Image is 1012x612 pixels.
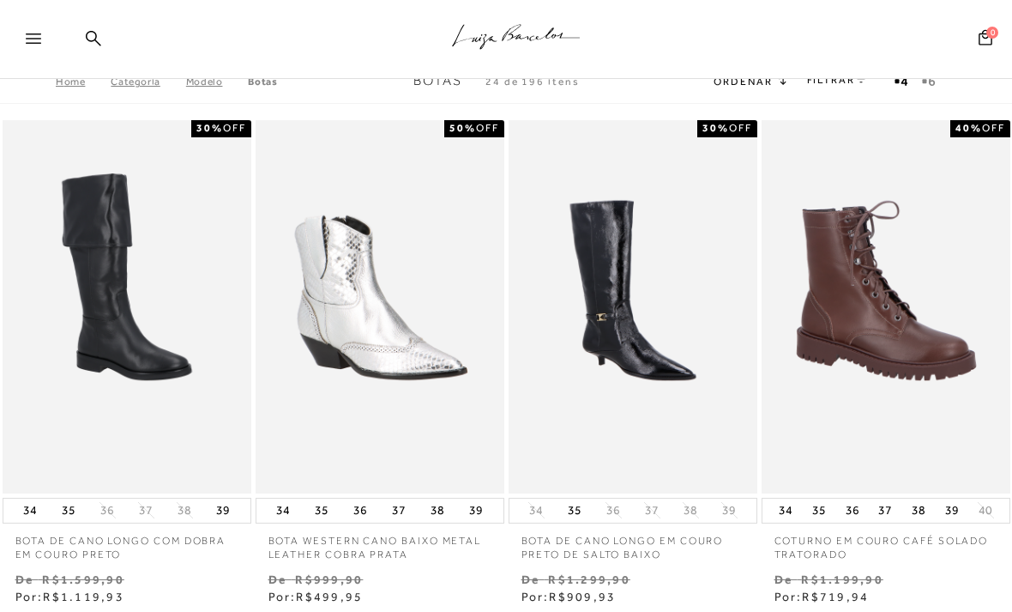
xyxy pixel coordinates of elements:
a: BOTA WESTERN CANO BAIXO METAL LEATHER COBRA PRATA BOTA WESTERN CANO BAIXO METAL LEATHER COBRA PRATA [257,123,503,491]
button: 40 [973,502,997,518]
button: 34 [271,499,295,523]
button: 34 [524,502,548,518]
button: 36 [348,499,372,523]
button: 36 [601,502,625,518]
a: COTURNO EM COURO CAFÉ SOLADO TRATORADO COTURNO EM COURO CAFÉ SOLADO TRATORADO [763,123,1009,491]
strong: 40% [955,122,982,134]
small: De [15,573,33,586]
span: OFF [729,122,752,134]
small: R$1.299,90 [548,573,629,586]
span: Por: [774,590,870,603]
a: Categoria [111,76,185,88]
button: 35 [57,499,81,523]
span: Por: [268,590,364,603]
span: R$499,95 [296,590,363,603]
img: BOTA DE CANO LONGO COM DOBRA EM COURO PRETO [4,123,250,491]
button: 38 [425,499,449,523]
a: COTURNO EM COURO CAFÉ SOLADO TRATORADO [762,524,1010,563]
small: R$999,90 [295,573,363,586]
button: 39 [717,502,741,518]
button: 34 [18,499,42,523]
button: 36 [95,502,119,518]
button: 39 [464,499,488,523]
span: Por: [521,590,617,603]
img: COTURNO EM COURO CAFÉ SOLADO TRATORADO [763,123,1009,491]
span: OFF [476,122,499,134]
button: 0 [973,28,997,52]
small: R$1.599,90 [42,573,123,586]
button: 39 [940,499,964,523]
strong: 50% [449,122,476,134]
button: Mostrar 4 produtos por linha [889,70,913,93]
button: 38 [172,502,196,518]
button: 35 [807,499,831,523]
button: 34 [774,499,798,523]
span: 0 [986,27,998,39]
button: 37 [387,499,411,523]
span: OFF [982,122,1005,134]
small: De [774,573,792,586]
a: Home [56,76,111,88]
a: BOTA WESTERN CANO BAIXO METAL LEATHER COBRA PRATA [256,524,504,563]
strong: 30% [196,122,223,134]
img: BOTA WESTERN CANO BAIXO METAL LEATHER COBRA PRATA [257,123,503,491]
span: R$1.119,93 [43,590,123,603]
span: R$719,94 [802,590,869,603]
button: 35 [310,499,334,523]
button: 38 [678,502,702,518]
a: BOTA DE CANO LONGO EM COURO PRETO DE SALTO BAIXO BOTA DE CANO LONGO EM COURO PRETO DE SALTO BAIXO [510,123,756,491]
span: Ordenar [714,76,772,88]
a: Botas [248,76,277,88]
button: gridText6Desc [917,70,941,93]
a: Modelo [186,76,249,88]
button: 35 [563,499,587,523]
span: OFF [223,122,246,134]
strong: 30% [702,122,729,134]
small: R$1.199,90 [801,573,882,586]
button: 37 [134,502,158,518]
a: FILTRAR [807,74,867,86]
a: BOTA DE CANO LONGO EM COURO PRETO DE SALTO BAIXO [509,524,757,563]
button: 38 [907,499,931,523]
small: De [268,573,286,586]
span: R$909,93 [549,590,616,603]
a: BOTA DE CANO LONGO COM DOBRA EM COURO PRETO BOTA DE CANO LONGO COM DOBRA EM COURO PRETO [4,123,250,491]
button: 37 [640,502,664,518]
span: Por: [15,590,124,603]
span: 24 de 196 itens [485,76,580,88]
button: 37 [873,499,897,523]
a: BOTA DE CANO LONGO COM DOBRA EM COURO PRETO [3,524,251,563]
button: 36 [840,499,864,523]
span: Botas [413,73,462,88]
small: De [521,573,539,586]
button: 39 [211,499,235,523]
img: BOTA DE CANO LONGO EM COURO PRETO DE SALTO BAIXO [510,123,756,491]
